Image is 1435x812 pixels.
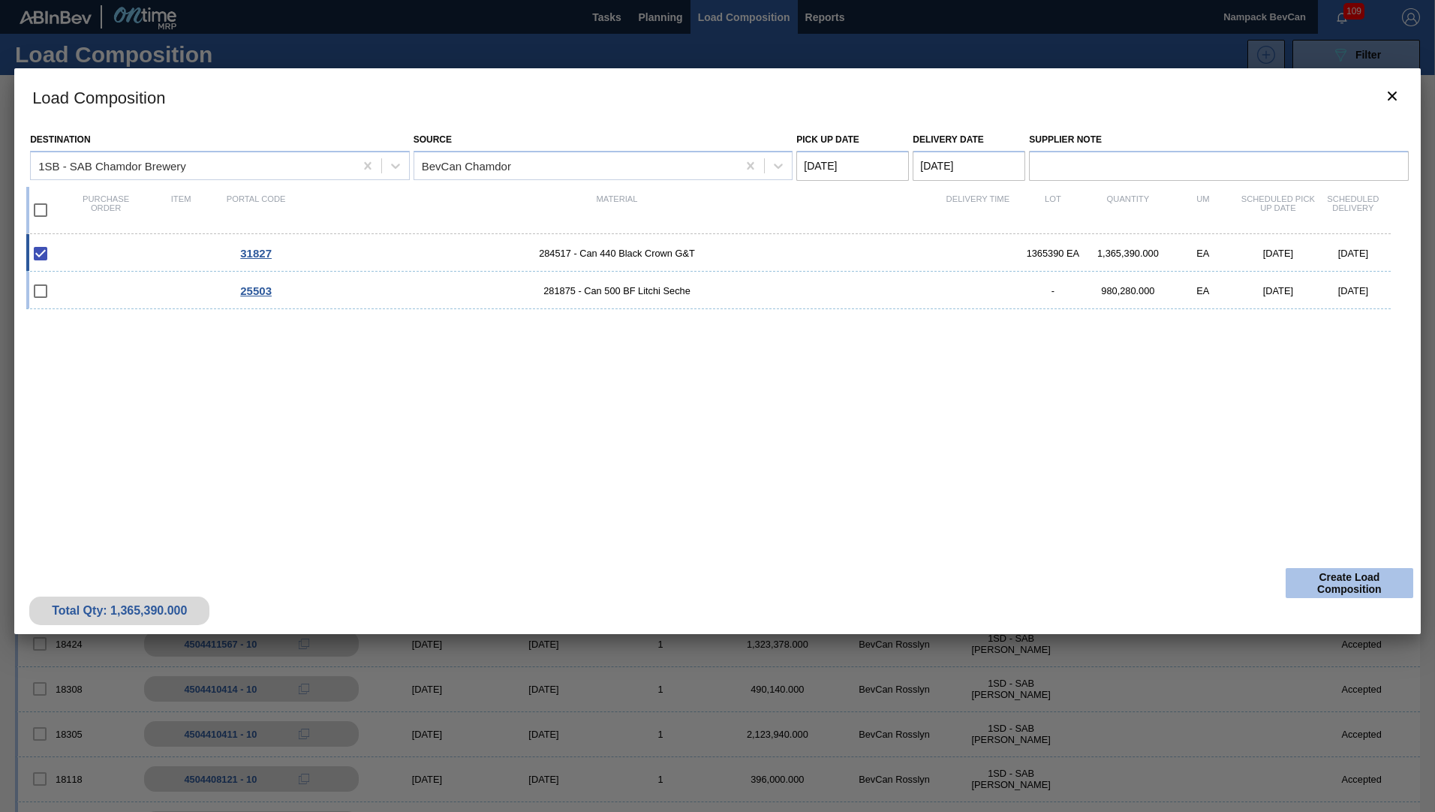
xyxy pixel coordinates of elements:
h3: Load Composition [14,68,1421,125]
div: Quantity [1091,194,1166,226]
div: 1SB - SAB Chamdor Brewery [38,159,186,172]
div: Delivery Time [940,194,1015,226]
div: Go to Order [218,247,293,260]
span: 284517 - Can 440 Black Crown G&T [293,248,940,259]
div: - [1015,285,1091,296]
div: [DATE] [1316,248,1391,259]
div: EA [1166,248,1241,259]
div: 1,365,390.000 [1091,248,1166,259]
div: Item [143,194,218,226]
div: Material [293,194,940,226]
label: Destination [30,134,90,145]
label: Source [414,134,452,145]
div: Purchase order [68,194,143,226]
label: Delivery Date [913,134,983,145]
div: EA [1166,285,1241,296]
input: mm/dd/yyyy [913,151,1025,181]
div: [DATE] [1316,285,1391,296]
span: 31827 [240,247,272,260]
button: Create Load Composition [1286,568,1413,598]
input: mm/dd/yyyy [796,151,909,181]
label: Supplier Note [1029,129,1409,151]
div: Portal code [218,194,293,226]
div: Scheduled Pick up Date [1241,194,1316,226]
div: 1365390 EA [1015,248,1091,259]
div: Scheduled Delivery [1316,194,1391,226]
span: 281875 - Can 500 BF Litchi Seche [293,285,940,296]
div: Lot [1015,194,1091,226]
div: 980,280.000 [1091,285,1166,296]
label: Pick up Date [796,134,859,145]
div: Total Qty: 1,365,390.000 [41,604,198,618]
div: UM [1166,194,1241,226]
div: [DATE] [1241,285,1316,296]
span: 25503 [240,284,272,297]
div: Go to Order [218,284,293,297]
div: BevCan Chamdor [422,159,511,172]
div: [DATE] [1241,248,1316,259]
